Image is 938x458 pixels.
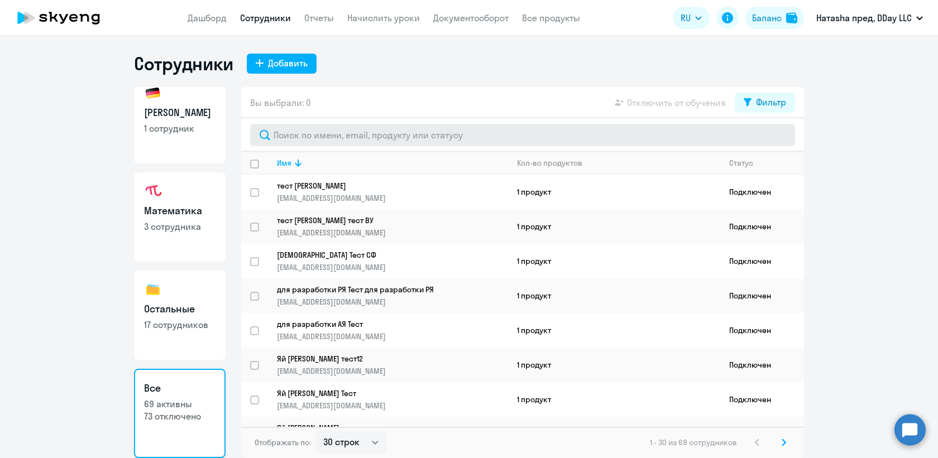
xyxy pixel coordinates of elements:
td: Подключен [720,382,804,417]
p: [EMAIL_ADDRESS][DOMAIN_NAME] [277,366,508,376]
p: Яй [PERSON_NAME] [277,423,492,433]
a: [DEMOGRAPHIC_DATA] Тест СФ[EMAIL_ADDRESS][DOMAIN_NAME] [277,250,508,272]
td: Подключен [720,348,804,382]
a: Все продукты [522,12,580,23]
td: Подключен [720,278,804,313]
a: Все69 активны73 отключено [134,369,226,458]
a: Яй [PERSON_NAME] тест12[EMAIL_ADDRESS][DOMAIN_NAME] [277,354,508,376]
a: Начислить уроки [347,12,420,23]
p: [EMAIL_ADDRESS][DOMAIN_NAME] [277,297,508,307]
div: Статус [729,158,803,168]
span: Отображать по: [255,437,311,447]
a: Документооборот [433,12,509,23]
h3: [PERSON_NAME] [144,105,216,120]
a: Сотрудники [240,12,291,23]
p: [EMAIL_ADDRESS][DOMAIN_NAME] [277,228,508,238]
td: Подключен [720,244,804,278]
a: Яй [PERSON_NAME][EMAIL_ADDRESS][DOMAIN_NAME] [277,423,508,445]
td: 1 продукт [508,417,720,451]
p: [EMAIL_ADDRESS][DOMAIN_NAME] [277,401,508,411]
img: math [144,182,162,200]
a: Дашборд [188,12,227,23]
td: 1 продукт [508,175,720,209]
input: Поиск по имени, email, продукту или статусу [250,124,795,146]
a: Остальные17 сотрудников [134,271,226,360]
p: для разработки АЯ Тест [277,319,492,329]
p: Натаsha пред, DDay LLC [816,11,912,25]
a: для разработки АЯ Тест[EMAIL_ADDRESS][DOMAIN_NAME] [277,319,508,341]
h1: Сотрудники [134,52,233,75]
p: 73 отключено [144,410,216,422]
td: 1 продукт [508,209,720,244]
span: Вы выбрали: 0 [250,96,311,109]
p: [EMAIL_ADDRESS][DOMAIN_NAME] [277,331,508,341]
button: Фильтр [735,93,795,113]
p: 3 сотрудника [144,220,216,233]
p: Яй [PERSON_NAME] Тест [277,388,492,398]
button: RU [673,7,710,29]
p: [EMAIL_ADDRESS][DOMAIN_NAME] [277,262,508,272]
p: 17 сотрудников [144,319,216,331]
td: Подключен [720,175,804,209]
span: RU [681,11,691,25]
span: 1 - 30 из 69 сотрудников [650,437,737,447]
button: Добавить [247,54,317,74]
div: Кол-во продуктов [517,158,720,168]
h3: Остальные [144,302,216,316]
td: 1 продукт [508,278,720,313]
div: Имя [277,158,508,168]
p: Яй [PERSON_NAME] тест12 [277,354,492,364]
button: Балансbalance [745,7,804,29]
td: 1 продукт [508,382,720,417]
td: 1 продукт [508,244,720,278]
button: Натаsha пред, DDay LLC [811,4,929,31]
div: Баланс [752,11,782,25]
p: тест [PERSON_NAME] [277,181,492,191]
a: [PERSON_NAME]1 сотрудник [134,74,226,163]
td: Подключен [720,417,804,451]
p: для разработки РЯ Тест для разработки РЯ [277,285,492,295]
td: Подключен [720,313,804,348]
h3: Математика [144,204,216,218]
img: german [144,84,162,102]
p: 69 активны [144,398,216,410]
a: Яй [PERSON_NAME] Тест[EMAIL_ADDRESS][DOMAIN_NAME] [277,388,508,411]
p: [EMAIL_ADDRESS][DOMAIN_NAME] [277,193,508,203]
h3: Все [144,381,216,396]
div: Имя [277,158,291,168]
a: для разработки РЯ Тест для разработки РЯ[EMAIL_ADDRESS][DOMAIN_NAME] [277,285,508,307]
div: Кол-во продуктов [517,158,582,168]
a: тест [PERSON_NAME][EMAIL_ADDRESS][DOMAIN_NAME] [277,181,508,203]
img: balance [786,12,797,23]
div: Статус [729,158,753,168]
p: [DEMOGRAPHIC_DATA] Тест СФ [277,250,492,260]
a: Отчеты [304,12,334,23]
td: Подключен [720,209,804,244]
div: Фильтр [756,95,786,109]
a: Математика3 сотрудника [134,172,226,262]
p: 1 сотрудник [144,122,216,134]
img: others [144,281,162,298]
td: 1 продукт [508,313,720,348]
a: тест [PERSON_NAME] тест ВУ[EMAIL_ADDRESS][DOMAIN_NAME] [277,215,508,238]
td: 1 продукт [508,348,720,382]
div: Добавить [268,56,308,70]
p: тест [PERSON_NAME] тест ВУ [277,215,492,225]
